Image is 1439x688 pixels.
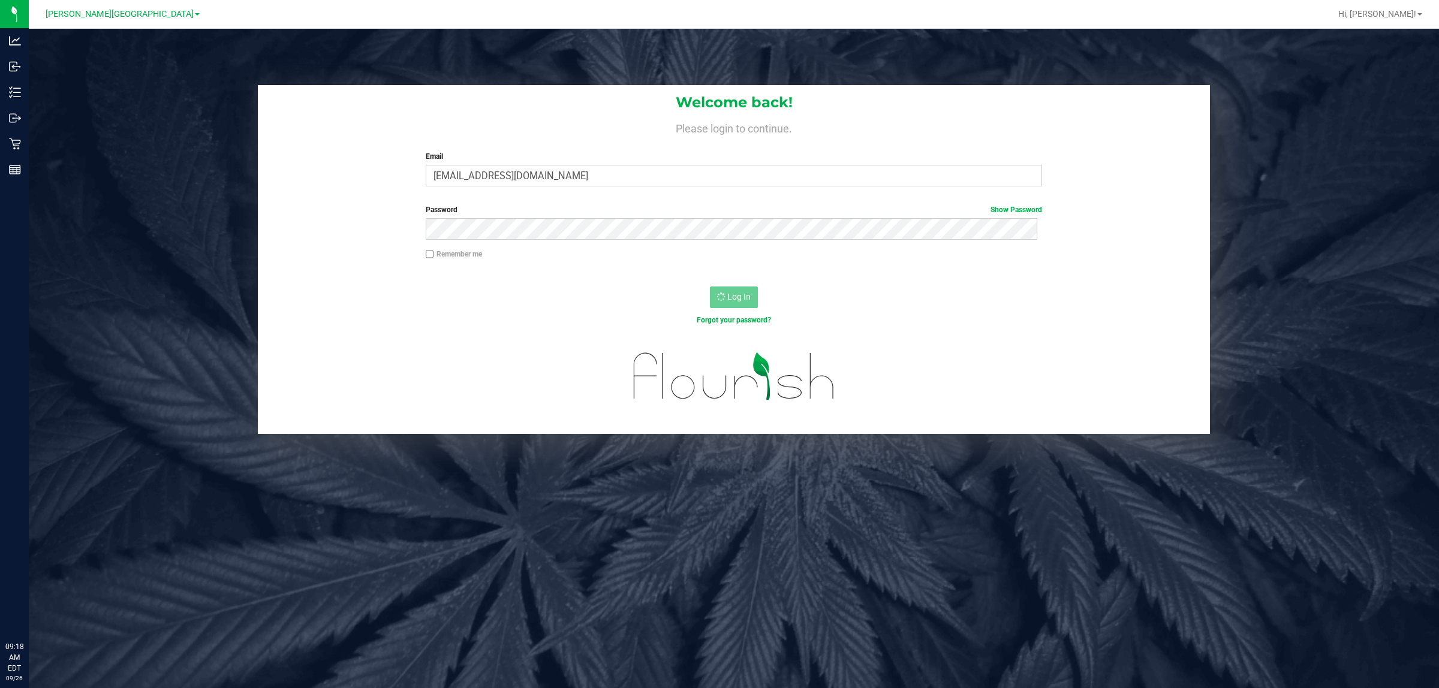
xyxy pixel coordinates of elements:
[5,674,23,683] p: 09/26
[9,138,21,150] inline-svg: Retail
[5,641,23,674] p: 09:18 AM EDT
[727,292,751,301] span: Log In
[426,249,482,259] label: Remember me
[9,164,21,176] inline-svg: Reports
[426,151,1043,162] label: Email
[991,206,1042,214] a: Show Password
[9,112,21,124] inline-svg: Outbound
[258,95,1210,110] h1: Welcome back!
[710,286,758,308] button: Log In
[46,9,194,19] span: [PERSON_NAME][GEOGRAPHIC_DATA]
[9,86,21,98] inline-svg: Inventory
[697,316,771,324] a: Forgot your password?
[258,120,1210,134] h4: Please login to continue.
[426,250,434,258] input: Remember me
[426,206,457,214] span: Password
[615,338,853,415] img: flourish_logo.svg
[1338,9,1416,19] span: Hi, [PERSON_NAME]!
[9,35,21,47] inline-svg: Analytics
[9,61,21,73] inline-svg: Inbound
